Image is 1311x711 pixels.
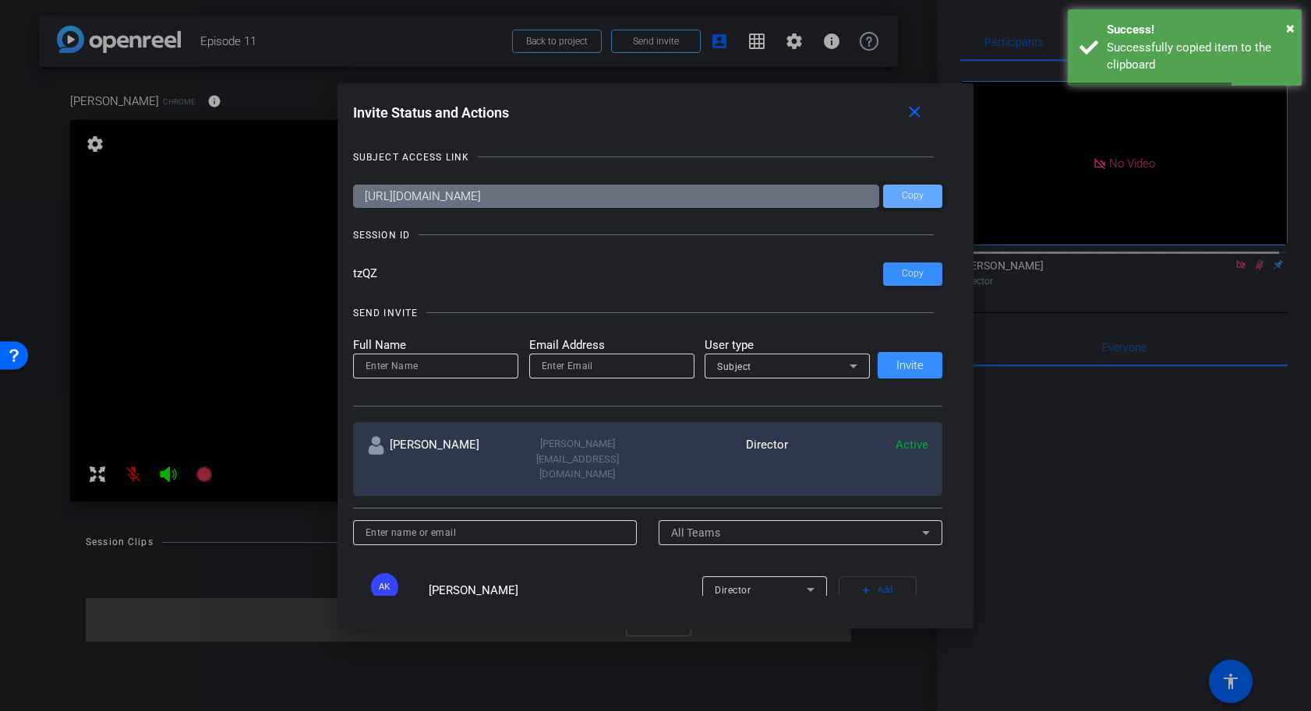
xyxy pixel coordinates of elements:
button: Add [839,576,917,604]
span: Copy [902,268,924,280]
div: Invite Status and Actions [353,99,943,127]
div: [PERSON_NAME][EMAIL_ADDRESS][DOMAIN_NAME] [507,436,648,482]
div: AK [371,573,398,600]
input: Enter Email [542,357,682,375]
openreel-title-line: SEND INVITE [353,305,943,321]
span: Subject [717,361,751,372]
div: Director [648,436,788,482]
span: × [1286,19,1295,37]
input: Enter name or email [366,523,625,542]
span: All Teams [671,526,721,539]
mat-label: Full Name [353,336,518,354]
span: Copy [902,190,924,202]
openreel-title-line: SESSION ID [353,227,943,243]
mat-icon: close [905,103,924,122]
mat-label: User type [705,336,870,354]
div: Successfully copied item to the clipboard [1107,39,1290,74]
mat-icon: add [860,585,871,596]
openreel-title-line: SUBJECT ACCESS LINK [353,150,943,165]
mat-label: Email Address [529,336,694,354]
button: Copy [883,185,942,208]
div: Success! [1107,21,1290,39]
div: SUBJECT ACCESS LINK [353,150,469,165]
button: Close [1286,16,1295,40]
div: [PERSON_NAME] [367,436,507,482]
div: SESSION ID [353,227,410,243]
input: Enter Name [366,357,506,375]
ngx-avatar: Amjathali Khan [371,573,425,600]
span: Active [896,438,928,452]
button: Copy [883,262,942,286]
span: Add [878,579,892,601]
span: Director [715,585,751,596]
div: SEND INVITE [353,305,418,321]
span: [PERSON_NAME] [429,583,518,597]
